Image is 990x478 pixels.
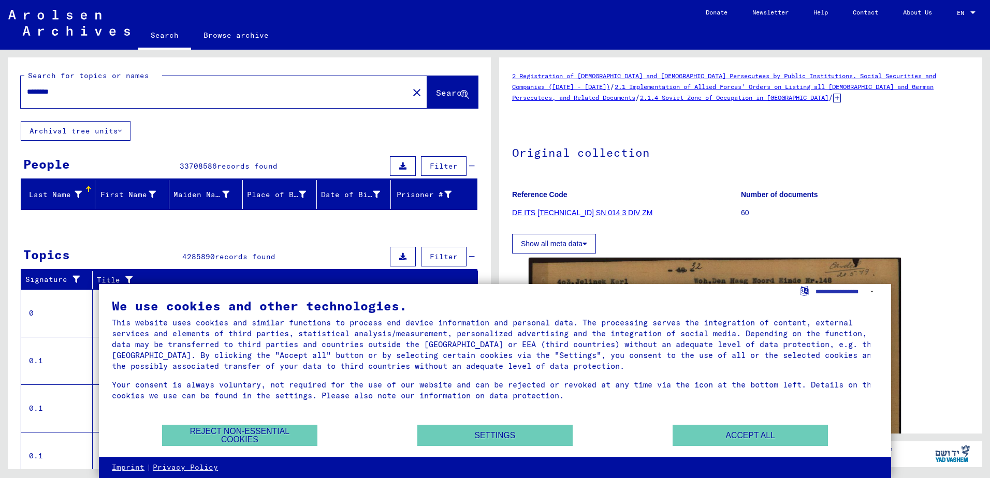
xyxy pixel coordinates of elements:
div: Place of Birth [247,189,306,200]
mat-header-cell: Prisoner # [391,180,477,209]
h1: Original collection [512,129,969,174]
mat-header-cell: Last Name [21,180,95,209]
a: 2.1 Implementation of Allied Forces’ Orders on Listing all [DEMOGRAPHIC_DATA] and German Persecut... [512,83,934,101]
div: Signature [25,272,95,288]
span: Filter [430,252,458,261]
div: Last Name [25,189,82,200]
span: EN [957,9,968,17]
span: records found [217,161,278,171]
div: First Name [99,189,156,200]
mat-header-cell: Place of Birth [243,180,317,209]
span: / [635,93,640,102]
mat-icon: close [411,86,423,99]
button: Filter [421,247,467,266]
div: First Name [99,186,169,203]
div: Date of Birth [321,186,393,203]
a: Browse archive [191,23,281,48]
mat-label: Search for topics or names [28,71,149,80]
div: Date of Birth [321,189,380,200]
a: DE ITS [TECHNICAL_ID] SN 014 3 DIV ZM [512,208,653,217]
button: Settings [417,425,573,446]
div: Last Name [25,186,95,203]
a: Privacy Policy [153,462,218,473]
span: / [828,93,833,102]
a: 2 Registration of [DEMOGRAPHIC_DATA] and [DEMOGRAPHIC_DATA] Persecutees by Public Institutions, S... [512,72,936,91]
button: Archival tree units [21,121,130,141]
div: Title [97,272,468,288]
div: Topics [23,245,70,264]
div: Maiden Name [173,186,243,203]
div: Signature [25,274,84,285]
a: Imprint [112,462,144,473]
mat-header-cell: Maiden Name [169,180,243,209]
img: yv_logo.png [933,441,972,467]
button: Clear [406,82,427,102]
div: Place of Birth [247,186,319,203]
span: Filter [430,161,458,171]
button: Search [427,76,478,108]
button: Show all meta data [512,234,596,253]
td: 0 [21,289,93,337]
a: Search [138,23,191,50]
button: Accept all [673,425,828,446]
span: 33708586 [180,161,217,171]
mat-header-cell: First Name [95,180,169,209]
td: 0.1 [21,337,93,384]
button: Filter [421,156,467,176]
div: Prisoner # [395,189,452,200]
span: records found [215,252,275,261]
div: This website uses cookies and similar functions to process end device information and personal da... [112,317,878,371]
span: Search [436,87,467,98]
td: 0.1 [21,384,93,432]
div: Title [97,275,457,286]
div: Prisoner # [395,186,464,203]
button: Reject non-essential cookies [162,425,317,446]
p: 60 [741,207,969,218]
img: Arolsen_neg.svg [8,10,130,36]
div: People [23,155,70,173]
div: Your consent is always voluntary, not required for the use of our website and can be rejected or ... [112,379,878,401]
mat-header-cell: Date of Birth [317,180,391,209]
span: 4285890 [182,252,215,261]
b: Reference Code [512,190,567,199]
span: / [610,82,615,91]
a: 2.1.4 Soviet Zone of Occupation in [GEOGRAPHIC_DATA] [640,94,828,101]
div: We use cookies and other technologies. [112,300,878,312]
b: Number of documents [741,190,818,199]
div: Maiden Name [173,189,230,200]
